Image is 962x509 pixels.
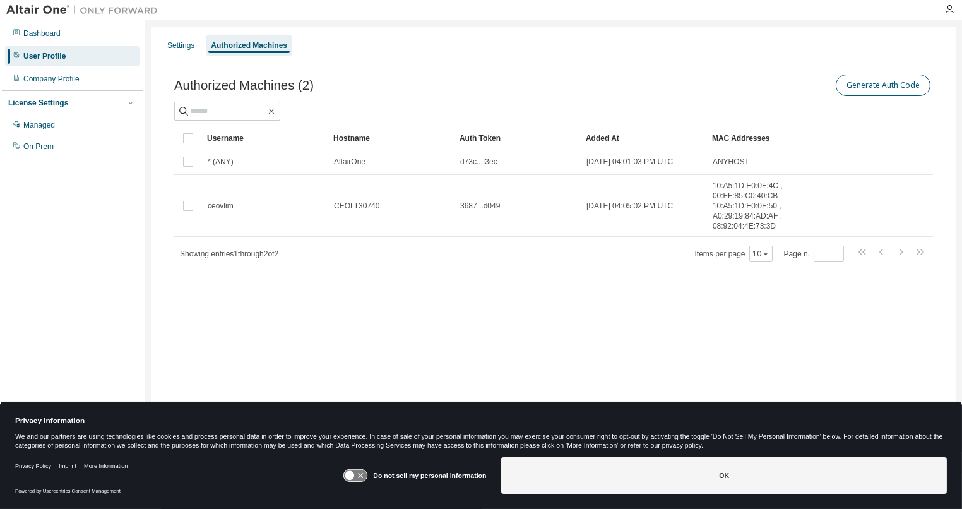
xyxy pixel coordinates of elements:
[167,40,194,51] div: Settings
[6,4,164,16] img: Altair One
[334,201,380,211] span: CEOLT30740
[752,249,769,259] button: 10
[208,201,234,211] span: ceovlim
[712,128,800,148] div: MAC Addresses
[211,40,287,51] div: Authorized Machines
[695,246,773,262] span: Items per page
[23,141,54,152] div: On Prem
[460,128,576,148] div: Auth Token
[836,75,930,96] button: Generate Auth Code
[180,249,278,258] span: Showing entries 1 through 2 of 2
[333,128,449,148] div: Hostname
[174,78,314,93] span: Authorized Machines (2)
[8,98,68,108] div: License Settings
[460,201,500,211] span: 3687...d049
[586,128,702,148] div: Added At
[334,157,365,167] span: AltairOne
[586,201,673,211] span: [DATE] 04:05:02 PM UTC
[713,181,800,231] span: 10:A5:1D:E0:0F:4C , 00:FF:85:C0:40:CB , 10:A5:1D:E0:0F:50 , A0:29:19:84:AD:AF , 08:92:04:4E:73:3D
[23,120,55,130] div: Managed
[784,246,844,262] span: Page n.
[460,157,497,167] span: d73c...f3ec
[207,128,323,148] div: Username
[586,157,673,167] span: [DATE] 04:01:03 PM UTC
[713,157,749,167] span: ANYHOST
[208,157,234,167] span: * (ANY)
[23,74,80,84] div: Company Profile
[23,28,61,39] div: Dashboard
[23,51,66,61] div: User Profile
